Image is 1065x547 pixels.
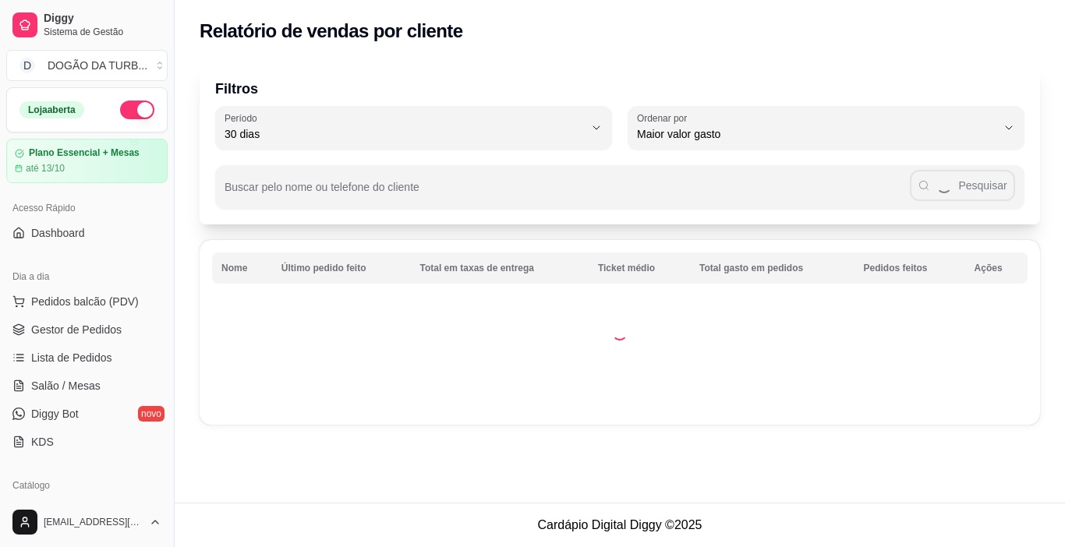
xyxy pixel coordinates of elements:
label: Período [225,111,262,125]
div: Dia a dia [6,264,168,289]
div: Loading [612,325,628,341]
span: Sistema de Gestão [44,26,161,38]
article: até 13/10 [26,162,65,175]
button: Período30 dias [215,106,612,150]
a: Gestor de Pedidos [6,317,168,342]
a: Plano Essencial + Mesasaté 13/10 [6,139,168,183]
span: Dashboard [31,225,85,241]
a: KDS [6,429,168,454]
span: D [19,58,35,73]
span: Gestor de Pedidos [31,322,122,337]
label: Ordenar por [637,111,692,125]
span: Diggy Bot [31,406,79,422]
footer: Cardápio Digital Diggy © 2025 [175,503,1065,547]
span: 30 dias [225,126,584,142]
span: Maior valor gasto [637,126,996,142]
a: Salão / Mesas [6,373,168,398]
article: Plano Essencial + Mesas [29,147,140,159]
button: Select a team [6,50,168,81]
a: DiggySistema de Gestão [6,6,168,44]
div: Catálogo [6,473,168,498]
span: Pedidos balcão (PDV) [31,294,139,309]
button: Ordenar porMaior valor gasto [628,106,1024,150]
button: [EMAIL_ADDRESS][DOMAIN_NAME] [6,503,168,541]
span: Salão / Mesas [31,378,101,393]
div: DOGÃO DA TURB ... [48,58,147,73]
div: Loja aberta [19,101,84,118]
a: Lista de Pedidos [6,345,168,370]
span: Diggy [44,12,161,26]
button: Pedidos balcão (PDV) [6,289,168,314]
a: Diggy Botnovo [6,401,168,426]
span: [EMAIL_ADDRESS][DOMAIN_NAME] [44,516,143,528]
span: KDS [31,434,54,450]
button: Alterar Status [120,101,154,119]
p: Filtros [215,78,1024,100]
span: Lista de Pedidos [31,350,112,365]
h2: Relatório de vendas por cliente [200,19,463,44]
div: Acesso Rápido [6,196,168,221]
a: Dashboard [6,221,168,245]
input: Buscar pelo nome ou telefone do cliente [225,185,910,201]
